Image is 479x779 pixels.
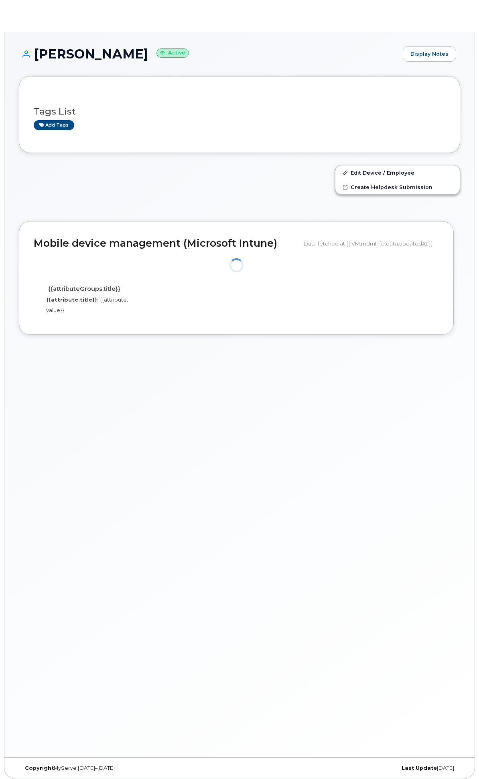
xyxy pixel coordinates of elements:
div: [DATE] [239,765,460,771]
a: Add tags [34,120,74,130]
h3: Tags List [34,107,445,117]
div: Data fetched at {{ VM.mdmInfo.data.updatedAt }} [304,236,439,251]
strong: Copyright [25,765,54,771]
a: Display Notes [403,46,456,62]
h4: {{attributeGroups.title}} [40,286,129,292]
label: {{attribute.title}}: [46,296,99,304]
a: Edit Device / Employee [335,165,460,180]
div: MyServe [DATE]–[DATE] [19,765,239,771]
h2: Mobile device management (Microsoft Intune) [34,238,298,249]
a: Create Helpdesk Submission [335,180,460,194]
strong: Last Update [402,765,437,771]
h1: [PERSON_NAME] [19,47,399,61]
small: Active [156,48,189,58]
